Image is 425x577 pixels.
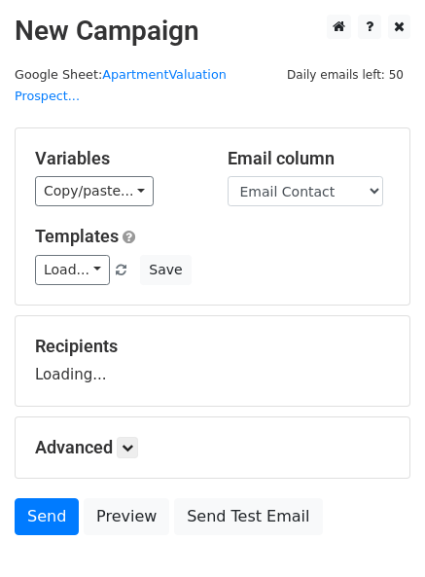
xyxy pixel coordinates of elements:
div: Loading... [35,336,390,386]
a: Daily emails left: 50 [280,67,410,82]
a: Copy/paste... [35,176,154,206]
h5: Recipients [35,336,390,357]
a: Preview [84,498,169,535]
a: Send [15,498,79,535]
a: Load... [35,255,110,285]
h2: New Campaign [15,15,410,48]
a: Send Test Email [174,498,322,535]
h5: Advanced [35,437,390,458]
small: Google Sheet: [15,67,227,104]
h5: Email column [228,148,391,169]
a: Templates [35,226,119,246]
button: Save [140,255,191,285]
span: Daily emails left: 50 [280,64,410,86]
a: ApartmentValuation Prospect... [15,67,227,104]
h5: Variables [35,148,198,169]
